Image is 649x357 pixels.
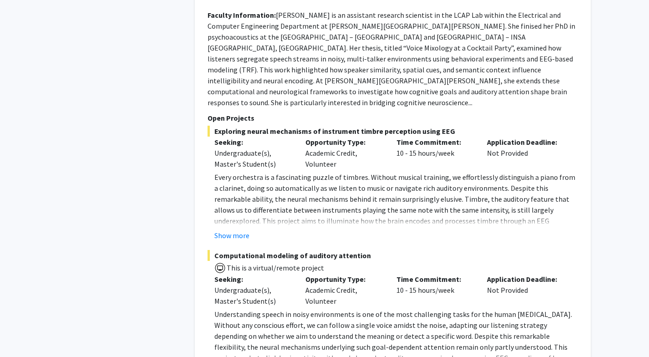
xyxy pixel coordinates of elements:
div: Academic Credit, Volunteer [299,274,390,306]
iframe: Chat [7,316,39,350]
div: Undergraduate(s), Master's Student(s) [214,148,292,169]
div: Not Provided [480,137,571,169]
p: Time Commitment: [396,137,474,148]
span: Computational modeling of auditory attention [208,250,578,261]
div: Academic Credit, Volunteer [299,137,390,169]
p: Seeking: [214,137,292,148]
div: Undergraduate(s), Master's Student(s) [214,285,292,306]
p: Opportunity Type: [305,274,383,285]
fg-read-more: [PERSON_NAME] is an assistant research scientist in the LCAP Lab within the Electrical and Comput... [208,10,575,107]
p: Time Commitment: [396,274,474,285]
b: Faculty Information: [208,10,276,20]
span: Exploring neural mechanisms of instrument timbre perception using EEG [208,126,578,137]
p: Every orchestra is a fascinating puzzle of timbres. Without musical training, we effortlessly dis... [214,172,578,259]
p: Seeking: [214,274,292,285]
p: Open Projects [208,112,578,123]
div: 10 - 15 hours/week [390,137,481,169]
button: Show more [214,230,249,241]
p: Application Deadline: [487,274,564,285]
div: Not Provided [480,274,571,306]
div: 10 - 15 hours/week [390,274,481,306]
p: Application Deadline: [487,137,564,148]
p: Opportunity Type: [305,137,383,148]
span: This is a virtual/remote project [226,263,324,272]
